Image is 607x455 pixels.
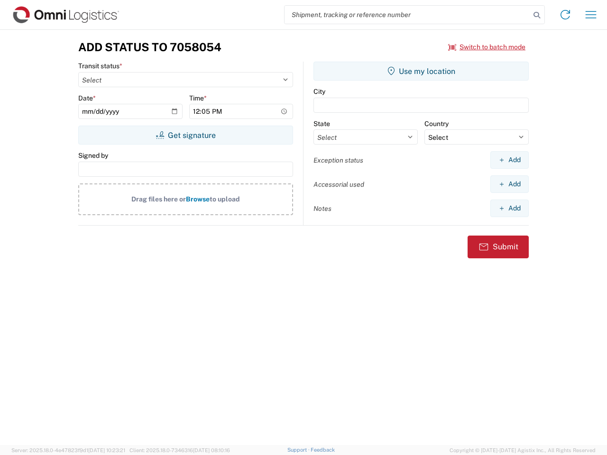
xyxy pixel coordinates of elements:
[193,447,230,453] span: [DATE] 08:10:16
[11,447,125,453] span: Server: 2025.18.0-4e47823f9d1
[424,119,449,128] label: Country
[78,126,293,145] button: Get signature
[490,200,529,217] button: Add
[468,236,529,258] button: Submit
[313,119,330,128] label: State
[313,87,325,96] label: City
[490,175,529,193] button: Add
[287,447,311,453] a: Support
[285,6,530,24] input: Shipment, tracking or reference number
[78,40,221,54] h3: Add Status to 7058054
[131,195,186,203] span: Drag files here or
[78,94,96,102] label: Date
[490,151,529,169] button: Add
[448,39,525,55] button: Switch to batch mode
[313,204,331,213] label: Notes
[313,156,363,164] label: Exception status
[88,447,125,453] span: [DATE] 10:23:21
[186,195,210,203] span: Browse
[129,447,230,453] span: Client: 2025.18.0-7346316
[311,447,335,453] a: Feedback
[189,94,207,102] label: Time
[313,180,364,189] label: Accessorial used
[78,62,122,70] label: Transit status
[313,62,529,81] button: Use my location
[78,151,108,160] label: Signed by
[450,446,596,455] span: Copyright © [DATE]-[DATE] Agistix Inc., All Rights Reserved
[210,195,240,203] span: to upload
